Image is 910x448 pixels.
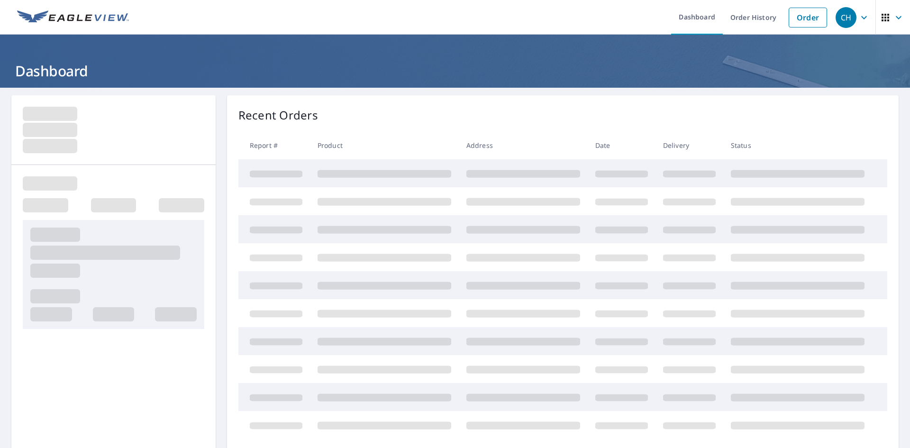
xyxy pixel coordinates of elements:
div: CH [836,7,856,28]
th: Date [588,131,655,159]
p: Recent Orders [238,107,318,124]
h1: Dashboard [11,61,899,81]
th: Address [459,131,588,159]
th: Status [723,131,872,159]
a: Order [789,8,827,27]
th: Delivery [655,131,723,159]
th: Report # [238,131,310,159]
th: Product [310,131,459,159]
img: EV Logo [17,10,129,25]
